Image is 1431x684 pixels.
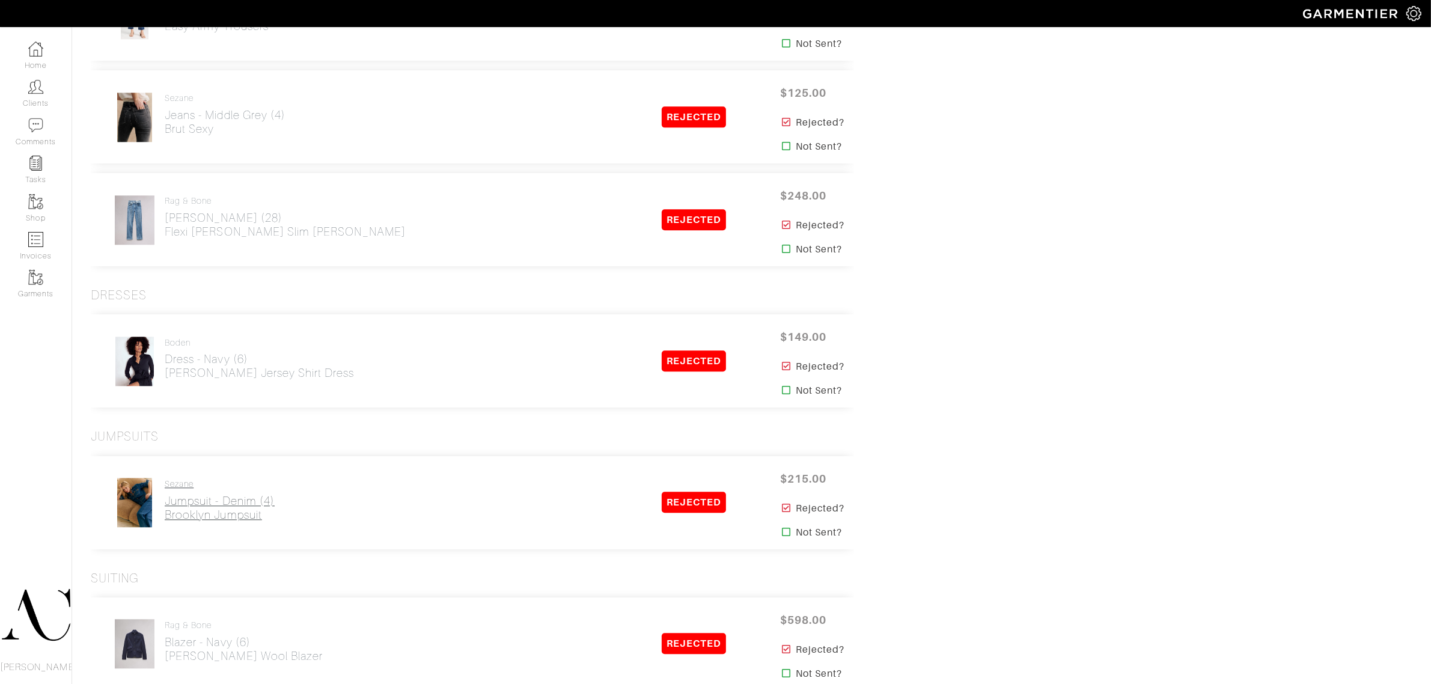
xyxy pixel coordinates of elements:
[91,571,139,586] h3: Suiting
[165,93,285,136] a: Sezane Jeans - Middle Grey (4)Brut Sexy
[28,156,43,171] img: reminder-icon-8004d30b9f0a5d33ae49ab947aed9ed385cf756f9e5892f1edd6e32f2345188e.png
[117,92,153,142] img: i5Amo1bgfQeMyNCEqnh8wAWn
[165,338,355,380] a: Boden Dress - Navy (6)[PERSON_NAME] Jersey Shirt Dress
[165,211,406,239] h2: [PERSON_NAME] (28) Flexi [PERSON_NAME] Slim [PERSON_NAME]
[796,139,842,154] strong: Not Sent?
[165,352,355,380] h2: Dress - Navy (6) [PERSON_NAME] Jersey Shirt Dress
[662,492,726,513] span: REJECTED
[796,37,842,51] strong: Not Sent?
[165,620,323,631] h4: Rag & Bone
[165,479,275,489] h4: Sezane
[662,209,726,230] span: REJECTED
[91,429,159,444] h3: Jumpsuits
[767,324,840,350] span: $149.00
[796,115,844,130] strong: Rejected?
[165,620,323,663] a: Rag & Bone Blazer - Navy (6)[PERSON_NAME] Wool Blazer
[117,477,153,528] img: 2zhx57Pt1eMpzkiZF5Xw36U7
[28,194,43,209] img: garments-icon-b7da505a4dc4fd61783c78ac3ca0ef83fa9d6f193b1c9dc38574b1d14d53ca28.png
[796,383,842,398] strong: Not Sent?
[662,633,726,654] span: REJECTED
[662,106,726,127] span: REJECTED
[662,350,726,371] span: REJECTED
[796,667,842,681] strong: Not Sent?
[28,118,43,133] img: comment-icon-a0a6a9ef722e966f86d9cbdc48e553b5cf19dbc54f86b18d962a5391bc8f6eb6.png
[165,108,285,136] h2: Jeans - Middle Grey (4) Brut Sexy
[767,183,840,209] span: $248.00
[767,466,840,492] span: $215.00
[796,218,844,233] strong: Rejected?
[1406,6,1421,21] img: gear-icon-white-bd11855cb880d31180b6d7d6211b90ccbf57a29d726f0c71d8c61bd08dd39cc2.png
[114,195,155,245] img: WZDScePK8U2rk7zJ82x7TxVT
[91,288,147,303] h3: Dresses
[165,338,355,348] h4: Boden
[165,196,406,206] h4: Rag & Bone
[28,79,43,94] img: clients-icon-6bae9207a08558b7cb47a8932f037763ab4055f8c8b6bfacd5dc20c3e0201464.png
[28,41,43,56] img: dashboard-icon-dbcd8f5a0b271acd01030246c82b418ddd0df26cd7fceb0bd07c9910d44c42f6.png
[767,80,840,106] span: $125.00
[796,501,844,516] strong: Rejected?
[28,270,43,285] img: garments-icon-b7da505a4dc4fd61783c78ac3ca0ef83fa9d6f193b1c9dc38574b1d14d53ca28.png
[796,359,844,374] strong: Rejected?
[165,635,323,663] h2: Blazer - Navy (6) [PERSON_NAME] Wool Blazer
[165,479,275,522] a: Sezane Jumpsuit - Denim (4)Brooklyn Jumpsuit
[165,196,406,239] a: Rag & Bone [PERSON_NAME] (28)Flexi [PERSON_NAME] Slim [PERSON_NAME]
[165,93,285,103] h4: Sezane
[114,618,155,669] img: voYZRVgo3X9HMvMrGp1D2Gqu
[165,494,275,522] h2: Jumpsuit - Denim (4) Brooklyn Jumpsuit
[796,242,842,257] strong: Not Sent?
[767,607,840,633] span: $598.00
[115,336,154,386] img: 9hkrNvp9v2LKynZCfdWKozVp
[796,643,844,657] strong: Rejected?
[796,525,842,540] strong: Not Sent?
[28,232,43,247] img: orders-icon-0abe47150d42831381b5fb84f609e132dff9fe21cb692f30cb5eec754e2cba89.png
[1297,3,1406,24] img: garmentier-logo-header-white-b43fb05a5012e4ada735d5af1a66efaba907eab6374d6393d1fbf88cb4ef424d.png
